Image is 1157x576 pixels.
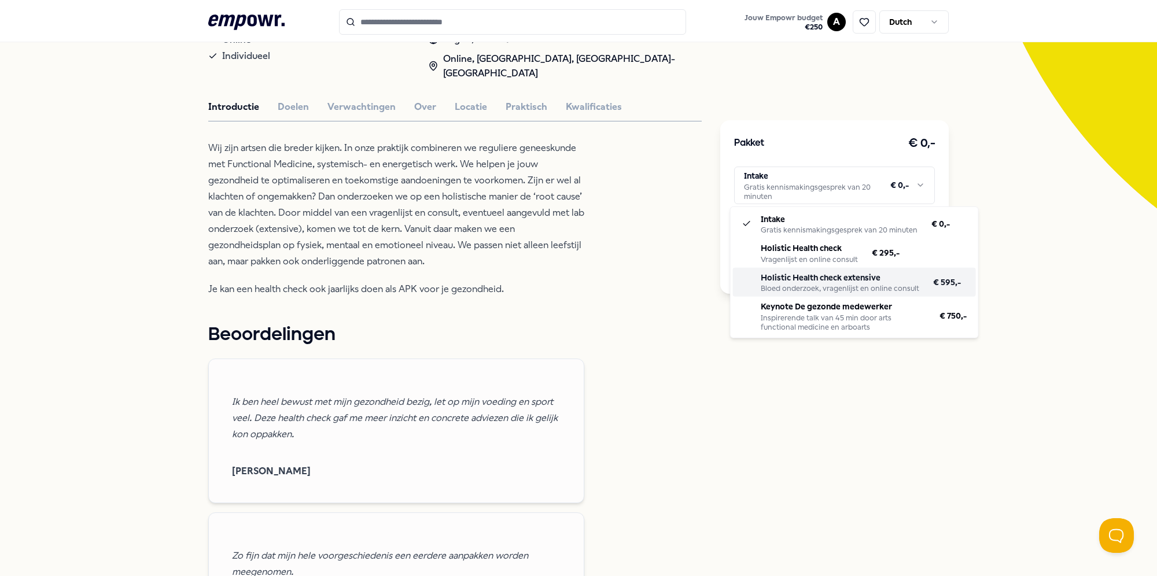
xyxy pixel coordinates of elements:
[761,284,919,293] div: Bloed onderzoek, vragenlijst en online consult
[761,226,918,235] div: Gratis kennismakingsgesprek van 20 minuten
[931,217,950,230] span: € 0,-
[872,246,900,259] span: € 295,-
[761,271,919,284] p: Holistic Health check extensive
[761,300,926,313] p: Keynote De gezonde medewerker
[761,313,926,331] div: Inspirerende talk van 45 min door arts functional medicine en arboarts
[761,242,858,254] p: Holistic Health check
[761,255,858,264] div: Vragenlijst en online consult
[761,213,918,226] p: Intake
[939,309,967,322] span: € 750,-
[933,276,961,289] span: € 595,-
